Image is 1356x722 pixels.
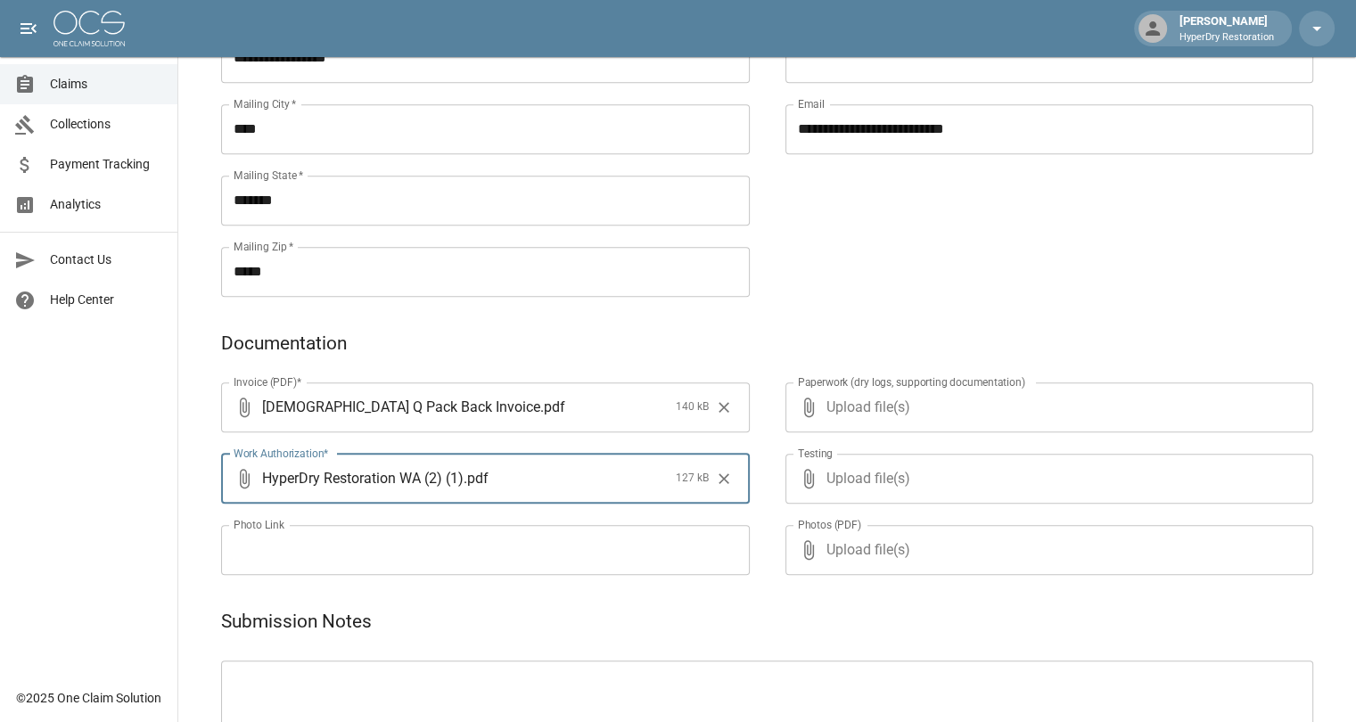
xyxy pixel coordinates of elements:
span: 127 kB [676,470,709,488]
label: Mailing State [234,168,303,183]
button: Clear [711,465,737,492]
label: Work Authorization* [234,446,329,461]
span: Contact Us [50,250,163,269]
label: Photo Link [234,517,284,532]
span: . pdf [464,468,489,488]
span: Analytics [50,195,163,214]
label: Mailing City [234,96,297,111]
span: HyperDry Restoration WA (2) (1) [262,468,464,488]
label: Email [798,96,825,111]
span: Claims [50,75,163,94]
span: [DEMOGRAPHIC_DATA] Q Pack Back Invoice [262,397,540,417]
label: Photos (PDF) [798,517,861,532]
label: Mailing Zip [234,239,294,254]
img: ocs-logo-white-transparent.png [53,11,125,46]
span: Collections [50,115,163,134]
label: Invoice (PDF)* [234,374,302,390]
p: HyperDry Restoration [1179,30,1274,45]
label: Paperwork (dry logs, supporting documentation) [798,374,1025,390]
span: Payment Tracking [50,155,163,174]
label: Testing [798,446,833,461]
span: . pdf [540,397,565,417]
span: Upload file(s) [826,382,1266,432]
span: Help Center [50,291,163,309]
div: © 2025 One Claim Solution [16,689,161,707]
div: [PERSON_NAME] [1172,12,1281,45]
span: Upload file(s) [826,454,1266,504]
span: Upload file(s) [826,525,1266,575]
button: Clear [711,394,737,421]
button: open drawer [11,11,46,46]
span: 140 kB [676,398,709,416]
